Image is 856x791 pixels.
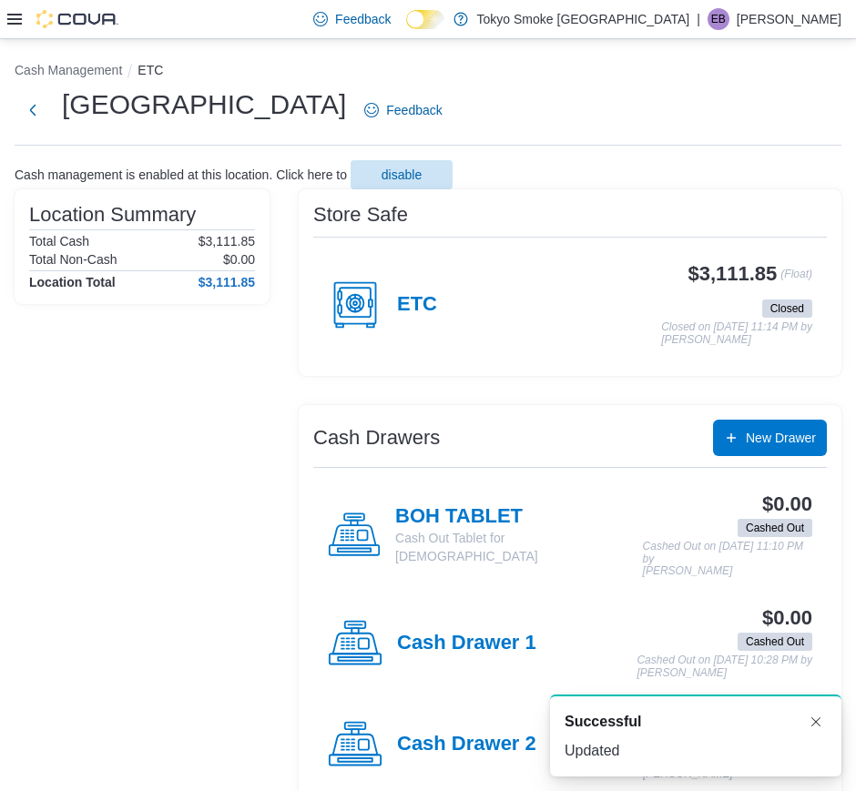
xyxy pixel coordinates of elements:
[565,711,641,733] span: Successful
[29,234,89,248] h6: Total Cash
[762,299,812,318] span: Closed
[713,420,827,456] button: New Drawer
[29,252,117,267] h6: Total Non-Cash
[738,633,812,651] span: Cashed Out
[697,8,700,30] p: |
[397,733,536,756] h4: Cash Drawer 2
[746,634,804,650] span: Cashed Out
[738,519,812,537] span: Cashed Out
[335,10,391,28] span: Feedback
[351,160,453,189] button: disable
[746,429,816,447] span: New Drawer
[357,92,449,128] a: Feedback
[15,63,122,77] button: Cash Management
[29,204,196,226] h3: Location Summary
[313,204,408,226] h3: Store Safe
[313,427,440,449] h3: Cash Drawers
[199,234,255,248] p: $3,111.85
[688,263,778,285] h3: $3,111.85
[708,8,729,30] div: Earl Baliwas
[386,101,442,119] span: Feedback
[565,740,827,762] div: Updated
[746,520,804,536] span: Cashed Out
[737,8,841,30] p: [PERSON_NAME]
[29,275,116,289] h4: Location Total
[199,275,255,289] h4: $3,111.85
[138,63,163,77] button: ETC
[397,293,437,317] h4: ETC
[306,1,398,37] a: Feedback
[36,10,118,28] img: Cova
[780,263,812,296] p: (Float)
[382,166,422,184] span: disable
[406,29,407,30] span: Dark Mode
[395,505,643,529] h4: BOH TABLET
[661,321,812,346] p: Closed on [DATE] 11:14 PM by [PERSON_NAME]
[711,8,726,30] span: EB
[397,632,536,655] h4: Cash Drawer 1
[762,493,812,515] h3: $0.00
[15,61,841,83] nav: An example of EuiBreadcrumbs
[395,529,643,565] p: Cash Out Tablet for [DEMOGRAPHIC_DATA]
[762,607,812,629] h3: $0.00
[477,8,690,30] p: Tokyo Smoke [GEOGRAPHIC_DATA]
[770,300,804,317] span: Closed
[223,252,255,267] p: $0.00
[643,541,812,578] p: Cashed Out on [DATE] 11:10 PM by [PERSON_NAME]
[565,711,827,733] div: Notification
[406,10,444,29] input: Dark Mode
[637,654,812,679] p: Cashed Out on [DATE] 10:28 PM by [PERSON_NAME]
[805,711,827,733] button: Dismiss toast
[15,167,347,182] p: Cash management is enabled at this location. Click here to
[15,92,51,128] button: Next
[62,86,346,123] h1: [GEOGRAPHIC_DATA]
